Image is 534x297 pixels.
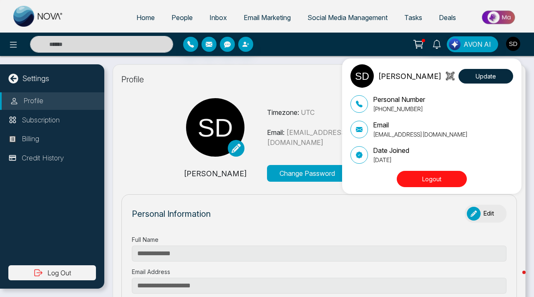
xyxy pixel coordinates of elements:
p: Personal Number [373,94,425,104]
button: Logout [397,171,467,187]
iframe: Intercom live chat [506,269,526,289]
button: Update [458,69,513,84]
p: [EMAIL_ADDRESS][DOMAIN_NAME] [373,130,468,139]
p: [PERSON_NAME] [378,71,441,82]
p: Date Joined [373,145,409,155]
p: Email [373,120,468,130]
p: [PHONE_NUMBER] [373,104,425,113]
p: [DATE] [373,155,409,164]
